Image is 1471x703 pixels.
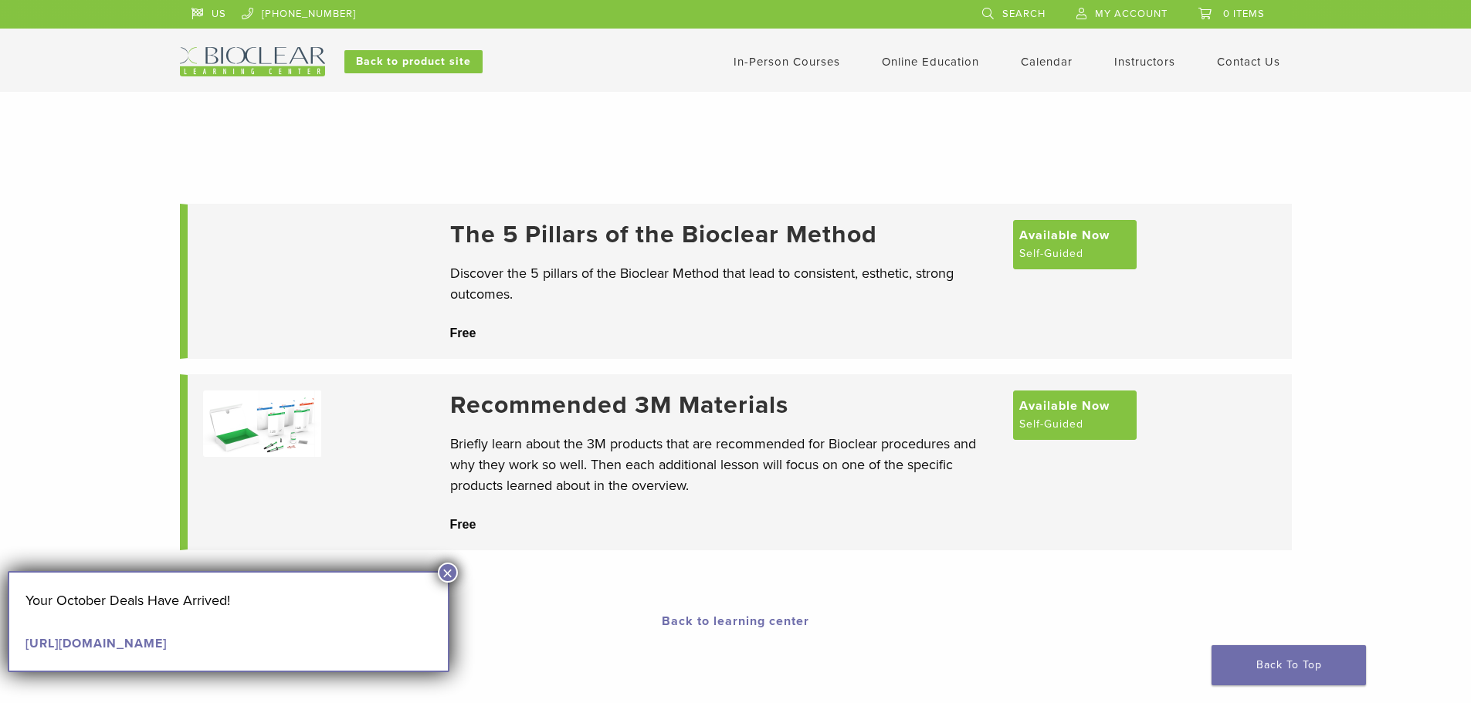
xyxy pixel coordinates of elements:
a: Back to product site [344,50,483,73]
a: Available Now Self-Guided [1013,390,1137,440]
a: Back to learning center [662,613,809,629]
a: Available Now Self-Guided [1013,220,1137,269]
p: Your October Deals Have Arrived! [25,589,432,612]
span: Available Now [1019,226,1110,245]
a: Instructors [1114,55,1175,69]
a: Online Education [882,55,979,69]
span: Available Now [1019,397,1110,415]
a: In-Person Courses [734,55,840,69]
span: 0 items [1223,8,1265,20]
a: Contact Us [1217,55,1280,69]
span: Search [1002,8,1046,20]
img: Bioclear [180,47,325,76]
a: [URL][DOMAIN_NAME] [25,636,167,651]
a: The 5 Pillars of the Bioclear Method [450,220,998,249]
span: Self-Guided [1019,415,1083,434]
p: Discover the 5 pillars of the Bioclear Method that lead to consistent, esthetic, strong outcomes. [450,263,998,305]
a: Recommended 3M Materials [450,390,998,420]
span: Self-Guided [1019,245,1083,263]
span: My Account [1095,8,1168,20]
a: Calendar [1021,55,1073,69]
button: Close [438,563,458,583]
span: Free [450,326,476,340]
span: Free [450,518,476,531]
p: Briefly learn about the 3M products that are recommended for Bioclear procedures and why they wor... [450,434,998,496]
a: Back To Top [1212,645,1366,685]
